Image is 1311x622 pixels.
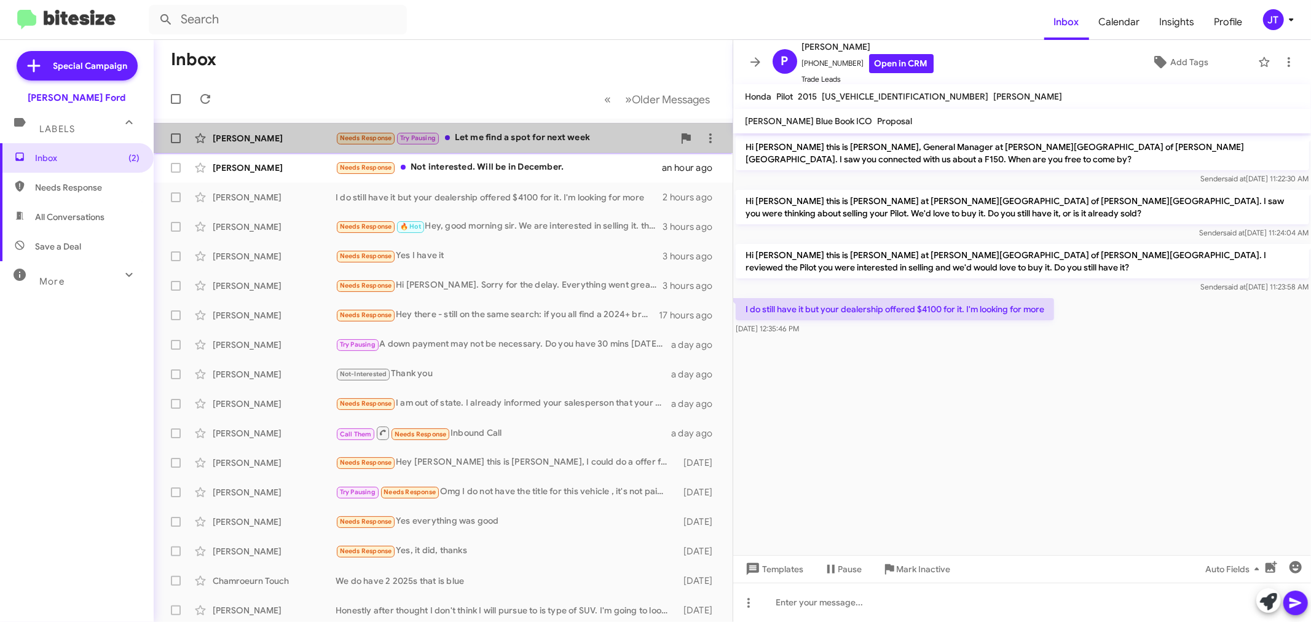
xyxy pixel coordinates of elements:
span: Mark Inactive [897,558,951,580]
div: I am out of state. I already informed your salesperson that your price is more than Im willing to... [336,396,671,411]
span: Not-Interested [340,370,387,378]
span: Inbox [35,152,140,164]
div: an hour ago [662,162,722,174]
span: More [39,276,65,287]
span: Needs Response [340,281,392,289]
span: Needs Response [340,400,392,407]
div: We do have 2 2025s that is blue [336,575,674,587]
div: A down payment may not be necessary. Do you have 30 mins [DATE] or [DATE] to stop by to get some ... [336,337,671,352]
div: 17 hours ago [659,309,723,321]
nav: Page navigation example [598,87,718,112]
button: Templates [733,558,814,580]
span: Sender [DATE] 11:22:30 AM [1200,174,1309,183]
div: a day ago [671,398,723,410]
div: [PERSON_NAME] [213,398,336,410]
button: Mark Inactive [872,558,961,580]
button: Pause [814,558,872,580]
span: [PHONE_NUMBER] [802,54,934,73]
span: Older Messages [632,93,711,106]
span: Profile [1205,4,1253,40]
span: « [605,92,612,107]
h1: Inbox [171,50,216,69]
button: Next [618,87,718,112]
span: » [626,92,632,107]
span: Needs Response [340,163,392,171]
span: [DATE] 12:35:46 PM [736,324,799,333]
div: Honestly after thought I don't think I will pursue to is type of SUV. I'm going to look for somet... [336,604,674,616]
div: [PERSON_NAME] [213,427,336,439]
a: Special Campaign [17,51,138,81]
span: Try Pausing [340,488,376,496]
input: Search [149,5,407,34]
a: Insights [1150,4,1205,40]
span: Save a Deal [35,240,81,253]
div: [DATE] [674,457,723,469]
span: Labels [39,124,75,135]
div: [PERSON_NAME] [213,191,336,203]
div: Hey there - still on the same search: if you all find a 2024+ bronco sport with AWD, power seatin... [336,308,659,322]
span: Add Tags [1170,51,1208,73]
div: [PERSON_NAME] [213,250,336,262]
div: Omg I do not have the title for this vehicle , it's not paid off [336,485,674,499]
div: 3 hours ago [663,250,722,262]
span: Needs Response [340,252,392,260]
span: (2) [128,152,140,164]
div: [PERSON_NAME] [213,162,336,174]
div: [PERSON_NAME] [213,309,336,321]
div: Yes I have it [336,249,663,263]
span: Proposal [878,116,913,127]
span: Special Campaign [53,60,128,72]
p: Hi [PERSON_NAME] this is [PERSON_NAME] at [PERSON_NAME][GEOGRAPHIC_DATA] of [PERSON_NAME][GEOGRAP... [736,190,1309,224]
span: [PERSON_NAME] [994,91,1063,102]
a: Inbox [1044,4,1089,40]
button: Auto Fields [1195,558,1274,580]
span: Needs Response [395,430,447,438]
span: said at [1223,228,1245,237]
span: Needs Response [340,222,392,230]
span: Needs Response [340,459,392,466]
div: a day ago [671,368,723,380]
div: [PERSON_NAME] [213,132,336,144]
span: said at [1224,174,1246,183]
div: a day ago [671,427,723,439]
div: Hey [PERSON_NAME] this is [PERSON_NAME], I could do a offer for you, if you can get me a 2026 mus... [336,455,674,470]
div: 3 hours ago [663,280,722,292]
span: Needs Response [340,134,392,142]
span: 2015 [798,91,817,102]
span: [PERSON_NAME] Blue Book ICO [746,116,873,127]
div: [DATE] [674,545,723,557]
a: Open in CRM [869,54,934,73]
span: P [781,52,789,71]
span: [US_VEHICLE_IDENTIFICATION_NUMBER] [822,91,989,102]
a: Calendar [1089,4,1150,40]
div: Hey, good morning sir. We are interested in selling it. the issue is getting it to you. We work i... [336,219,663,234]
span: All Conversations [35,211,104,223]
p: I do still have it but your dealership offered $4100 for it. I'm looking for more [736,298,1054,320]
div: JT [1263,9,1284,30]
button: Previous [597,87,619,112]
div: a day ago [671,339,723,351]
span: Try Pausing [340,341,376,348]
div: Not interested. Will be in December. [336,160,662,175]
div: [PERSON_NAME] [213,486,336,498]
span: Needs Response [340,518,392,526]
div: Yes, it did, thanks [336,544,674,558]
span: Pilot [777,91,793,102]
div: I do still have it but your dealership offered $4100 for it. I'm looking for more [336,191,663,203]
span: Auto Fields [1205,558,1264,580]
span: Sender [DATE] 11:23:58 AM [1200,282,1309,291]
span: Needs Response [340,311,392,319]
span: Needs Response [35,181,140,194]
span: Templates [743,558,804,580]
span: [PERSON_NAME] [802,39,934,54]
p: Hi [PERSON_NAME] this is [PERSON_NAME] at [PERSON_NAME][GEOGRAPHIC_DATA] of [PERSON_NAME][GEOGRAP... [736,244,1309,278]
span: Trade Leads [802,73,934,85]
div: Let me find a spot for next week [336,131,674,145]
div: Yes everything was good [336,514,674,529]
div: [DATE] [674,604,723,616]
div: Thank you [336,367,671,381]
span: Pause [838,558,862,580]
